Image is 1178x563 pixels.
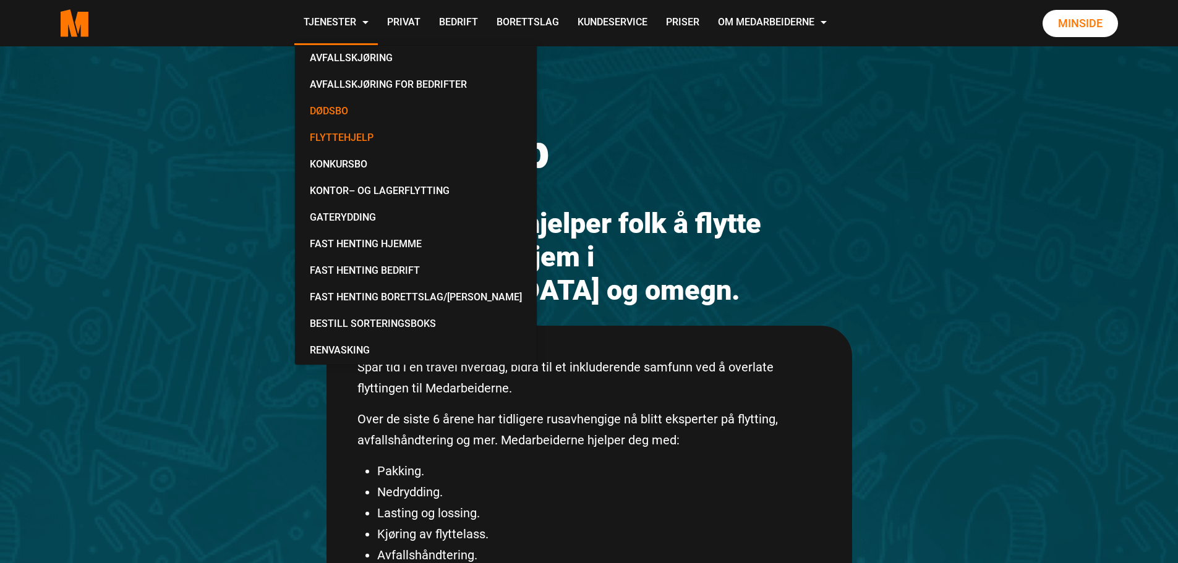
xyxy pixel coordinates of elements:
[300,285,532,311] a: Fast Henting Borettslag/[PERSON_NAME]
[300,152,532,179] a: Konkursbo
[300,99,532,125] a: Dødsbo
[294,1,378,45] a: Tjenester
[300,205,532,232] a: Gaterydding
[657,1,709,45] a: Priser
[430,1,487,45] a: Bedrift
[300,338,532,365] a: Renvasking
[357,408,821,451] p: Over de siste 6 årene har tidligere rusavhengige nå blitt eksperter på flytting, avfallshåndterin...
[300,46,532,72] a: Avfallskjøring
[300,179,532,205] a: Kontor– og lagerflytting
[487,1,568,45] a: Borettslag
[300,125,532,152] a: Flyttehjelp
[568,1,657,45] a: Kundeservice
[377,502,821,523] li: Lasting og lossing.
[327,124,852,179] h1: lyttehjelp
[709,1,836,45] a: Om Medarbeiderne
[300,72,532,99] a: Avfallskjøring for Bedrifter
[357,357,821,399] p: Spar tid i en travel hverdag, bidra til et inkluderende samfunn ved å overlate flyttingen til Med...
[327,207,852,307] h2: Medarbeiderne hjelper folk å flytte mellom hus og hjem i [GEOGRAPHIC_DATA] og omegn.
[377,523,821,544] li: Kjøring av flyttelass.
[300,258,532,285] a: Fast Henting Bedrift
[377,460,821,481] li: Pakking.
[300,311,532,338] a: Bestill Sorteringsboks
[378,1,430,45] a: Privat
[377,481,821,502] li: Nedrydding.
[300,232,532,258] a: Fast Henting Hjemme
[1043,10,1118,37] a: Minside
